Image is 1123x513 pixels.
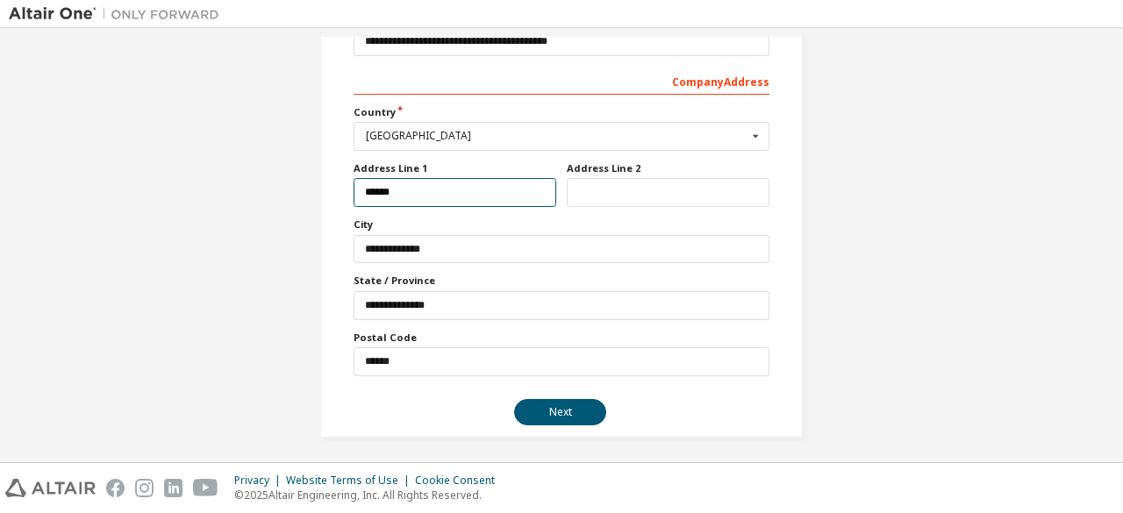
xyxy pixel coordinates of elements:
[354,274,769,288] label: State / Province
[366,131,747,141] div: [GEOGRAPHIC_DATA]
[567,161,769,175] label: Address Line 2
[193,479,218,497] img: youtube.svg
[415,474,505,488] div: Cookie Consent
[234,488,505,502] p: © 2025 Altair Engineering, Inc. All Rights Reserved.
[286,474,415,488] div: Website Terms of Use
[354,105,769,119] label: Country
[164,479,182,497] img: linkedin.svg
[5,479,96,497] img: altair_logo.svg
[106,479,125,497] img: facebook.svg
[354,217,769,232] label: City
[135,479,154,497] img: instagram.svg
[234,474,286,488] div: Privacy
[354,331,769,345] label: Postal Code
[354,161,556,175] label: Address Line 1
[514,399,606,425] button: Next
[9,5,228,23] img: Altair One
[354,67,769,95] div: Company Address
